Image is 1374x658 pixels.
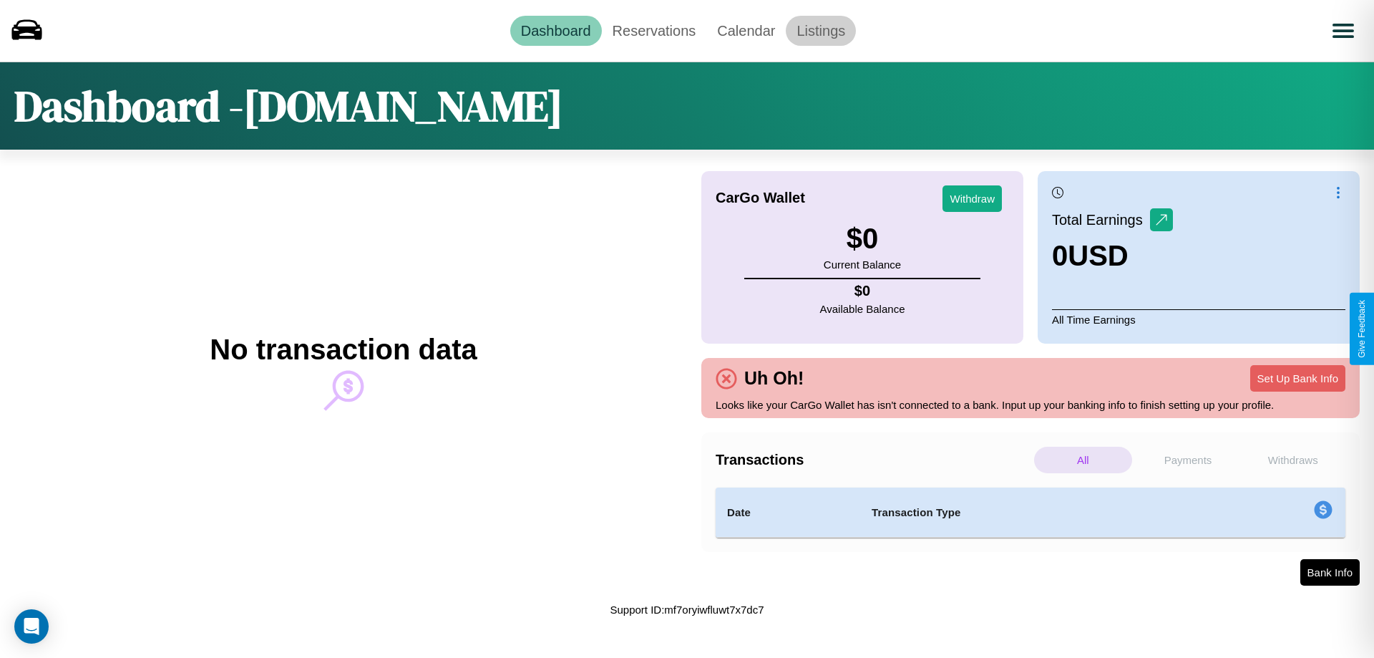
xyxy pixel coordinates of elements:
p: Withdraws [1244,447,1342,473]
h4: Date [727,504,849,521]
h4: Transaction Type [872,504,1197,521]
h1: Dashboard - [DOMAIN_NAME] [14,77,563,135]
p: Support ID: mf7oryiwfluwt7x7dc7 [610,600,764,619]
h4: CarGo Wallet [716,190,805,206]
h4: Transactions [716,452,1030,468]
button: Set Up Bank Info [1250,365,1345,392]
h3: 0 USD [1052,240,1173,272]
h4: Uh Oh! [737,368,811,389]
a: Dashboard [510,16,602,46]
a: Reservations [602,16,707,46]
p: Current Balance [824,255,901,274]
p: Payments [1139,447,1237,473]
p: Looks like your CarGo Wallet has isn't connected to a bank. Input up your banking info to finish ... [716,395,1345,415]
p: All [1034,447,1132,473]
a: Calendar [706,16,786,46]
button: Withdraw [942,185,1002,212]
h4: $ 0 [820,283,905,299]
h3: $ 0 [824,223,901,255]
table: simple table [716,488,1345,538]
div: Open Intercom Messenger [14,609,49,644]
p: Total Earnings [1052,207,1150,233]
button: Open menu [1323,11,1363,51]
p: All Time Earnings [1052,309,1345,329]
p: Available Balance [820,299,905,319]
div: Give Feedback [1357,300,1367,358]
button: Bank Info [1300,559,1360,586]
a: Listings [786,16,856,46]
h2: No transaction data [210,334,477,366]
